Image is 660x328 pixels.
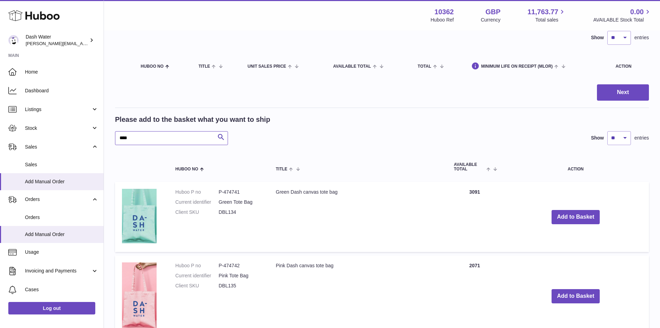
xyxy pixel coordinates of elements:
span: 0.00 [630,7,644,17]
span: Listings [25,106,91,113]
span: Dashboard [25,87,98,94]
span: Cases [25,286,98,293]
button: Next [597,84,649,101]
label: Show [591,34,604,41]
img: Pink Dash canvas tote bag [122,262,157,328]
a: 11,763.77 Total sales [527,7,566,23]
span: Stock [25,125,91,132]
span: Huboo no [175,167,198,171]
span: AVAILABLE Stock Total [593,17,652,23]
span: Sales [25,161,98,168]
span: entries [634,34,649,41]
dt: Client SKU [175,209,219,216]
a: 0.00 AVAILABLE Stock Total [593,7,652,23]
a: Log out [8,302,95,314]
dd: P-474742 [219,262,262,269]
dd: Green Tote Bag [219,199,262,205]
span: Add Manual Order [25,178,98,185]
span: entries [634,135,649,141]
h2: Please add to the basket what you want to ship [115,115,270,124]
span: Minimum Life On Receipt (MLOR) [481,64,553,69]
div: Currency [481,17,501,23]
td: 3091 [447,182,502,252]
dt: Current identifier [175,199,219,205]
dt: Current identifier [175,272,219,279]
button: Add to Basket [552,210,600,224]
label: Show [591,135,604,141]
img: james@dash-water.com [8,35,19,45]
span: Unit Sales Price [247,64,286,69]
th: Action [502,155,649,178]
span: Orders [25,214,98,221]
dt: Client SKU [175,283,219,289]
div: Dash Water [26,34,88,47]
span: Title [199,64,210,69]
span: Title [276,167,287,171]
dd: DBL134 [219,209,262,216]
dt: Huboo P no [175,189,219,195]
span: Sales [25,144,91,150]
dd: Pink Tote Bag [219,272,262,279]
span: AVAILABLE Total [454,162,485,171]
span: Orders [25,196,91,203]
span: Home [25,69,98,75]
div: Action [616,64,642,69]
span: [PERSON_NAME][EMAIL_ADDRESS][DOMAIN_NAME] [26,41,139,46]
span: AVAILABLE Total [333,64,371,69]
dt: Huboo P no [175,262,219,269]
span: 11,763.77 [527,7,558,17]
dd: DBL135 [219,283,262,289]
span: Huboo no [141,64,164,69]
span: Usage [25,249,98,255]
span: Total sales [535,17,566,23]
span: Invoicing and Payments [25,268,91,274]
button: Add to Basket [552,289,600,303]
td: Green Dash canvas tote bag [269,182,447,252]
div: Huboo Ref [431,17,454,23]
dd: P-474741 [219,189,262,195]
span: Total [418,64,431,69]
img: Green Dash canvas tote bag [122,189,157,243]
span: Add Manual Order [25,231,98,238]
strong: 10362 [434,7,454,17]
strong: GBP [485,7,500,17]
